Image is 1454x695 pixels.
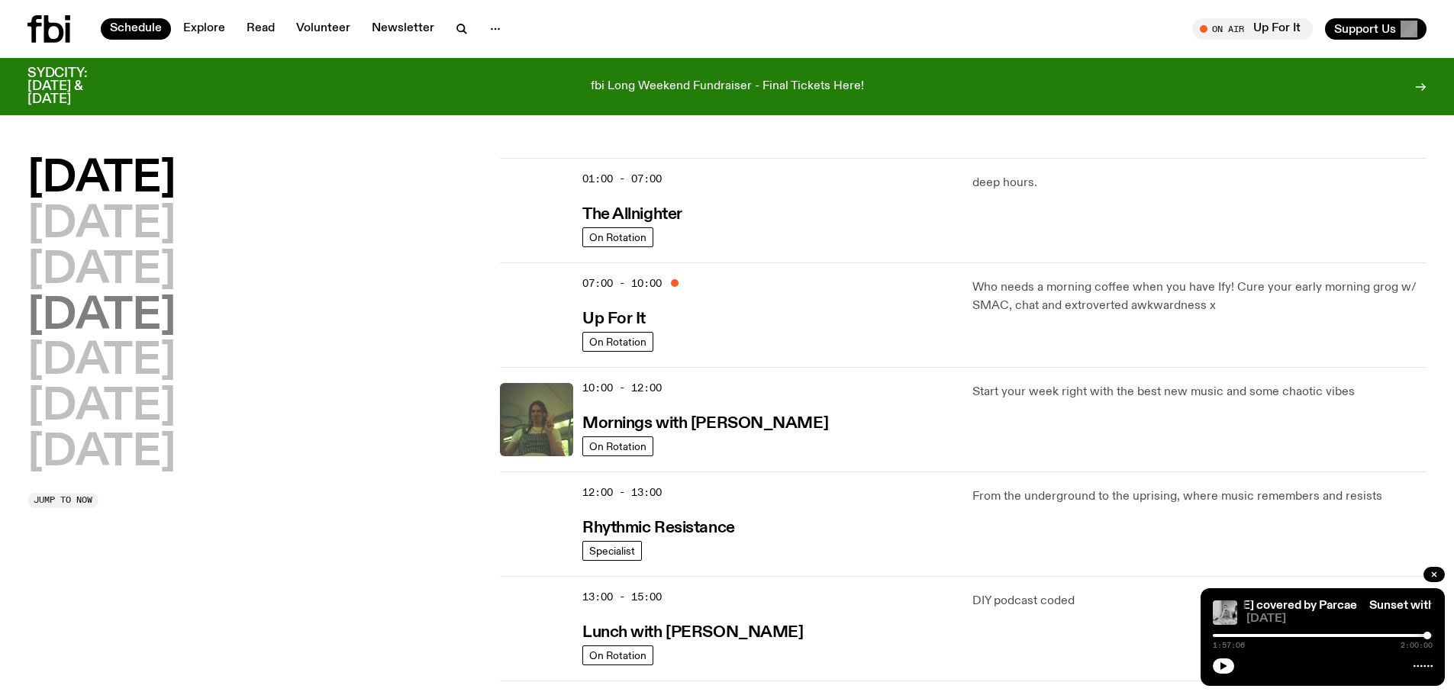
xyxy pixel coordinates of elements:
[27,386,176,429] button: [DATE]
[582,207,682,223] h3: The Allnighter
[363,18,443,40] a: Newsletter
[582,436,653,456] a: On Rotation
[582,227,653,247] a: On Rotation
[582,590,662,604] span: 13:00 - 15:00
[1334,22,1396,36] span: Support Us
[582,204,682,223] a: The Allnighter
[582,413,828,432] a: Mornings with [PERSON_NAME]
[589,336,646,348] span: On Rotation
[582,622,803,641] a: Lunch with [PERSON_NAME]
[582,625,803,641] h3: Lunch with [PERSON_NAME]
[27,158,176,201] button: [DATE]
[500,383,573,456] img: Jim Kretschmer in a really cute outfit with cute braids, standing on a train holding up a peace s...
[1192,18,1313,40] button: On AirUp For It
[27,493,98,508] button: Jump to now
[972,487,1427,506] p: From the underground to the uprising, where music remembers and resists
[237,18,284,40] a: Read
[582,381,662,395] span: 10:00 - 12:00
[589,232,646,243] span: On Rotation
[500,487,573,561] img: Attu crouches on gravel in front of a brown wall. They are wearing a white fur coat with a hood, ...
[972,592,1427,610] p: DIY podcast coded
[582,416,828,432] h3: Mornings with [PERSON_NAME]
[1325,18,1427,40] button: Support Us
[27,67,125,106] h3: SYDCITY: [DATE] & [DATE]
[500,278,573,352] img: Ify - a Brown Skin girl with black braided twists, looking up to the side with her tongue stickin...
[582,520,735,536] h3: Rhythmic Resistance
[1246,613,1433,625] span: [DATE]
[1401,642,1433,649] span: 2:00:00
[1085,600,1357,612] a: Sunset with [PERSON_NAME] covered by Parcae
[972,278,1427,315] p: Who needs a morning coffee when you have Ify! Cure your early morning grog w/ SMAC, chat and extr...
[27,204,176,246] button: [DATE]
[582,308,646,327] a: Up For It
[34,496,92,504] span: Jump to now
[101,18,171,40] a: Schedule
[589,650,646,661] span: On Rotation
[27,295,176,338] button: [DATE]
[582,541,642,561] a: Specialist
[582,332,653,352] a: On Rotation
[582,172,662,186] span: 01:00 - 07:00
[582,517,735,536] a: Rhythmic Resistance
[589,545,635,557] span: Specialist
[972,383,1427,401] p: Start your week right with the best new music and some chaotic vibes
[27,249,176,292] button: [DATE]
[582,485,662,500] span: 12:00 - 13:00
[582,311,646,327] h3: Up For It
[972,174,1427,192] p: deep hours.
[589,441,646,452] span: On Rotation
[1213,642,1245,649] span: 1:57:06
[287,18,359,40] a: Volunteer
[582,276,662,291] span: 07:00 - 10:00
[591,80,864,94] p: fbi Long Weekend Fundraiser - Final Tickets Here!
[174,18,234,40] a: Explore
[27,340,176,383] button: [DATE]
[582,645,653,665] a: On Rotation
[27,432,176,475] button: [DATE]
